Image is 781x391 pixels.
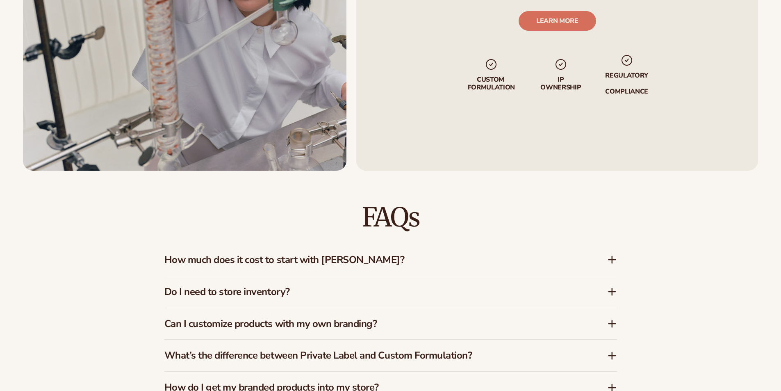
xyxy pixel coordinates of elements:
[164,286,583,298] h3: Do I need to store inventory?
[465,76,517,91] p: Custom formulation
[554,58,567,71] img: checkmark_svg
[540,76,581,91] p: IP Ownership
[164,318,583,330] h3: Can I customize products with my own branding?
[620,54,633,67] img: checkmark_svg
[164,254,583,266] h3: How much does it cost to start with [PERSON_NAME]?
[164,350,583,361] h3: What’s the difference between Private Label and Custom Formulation?
[485,58,498,71] img: checkmark_svg
[604,72,649,96] p: regulatory compliance
[164,204,617,231] h2: FAQs
[518,11,596,31] a: LEARN MORE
